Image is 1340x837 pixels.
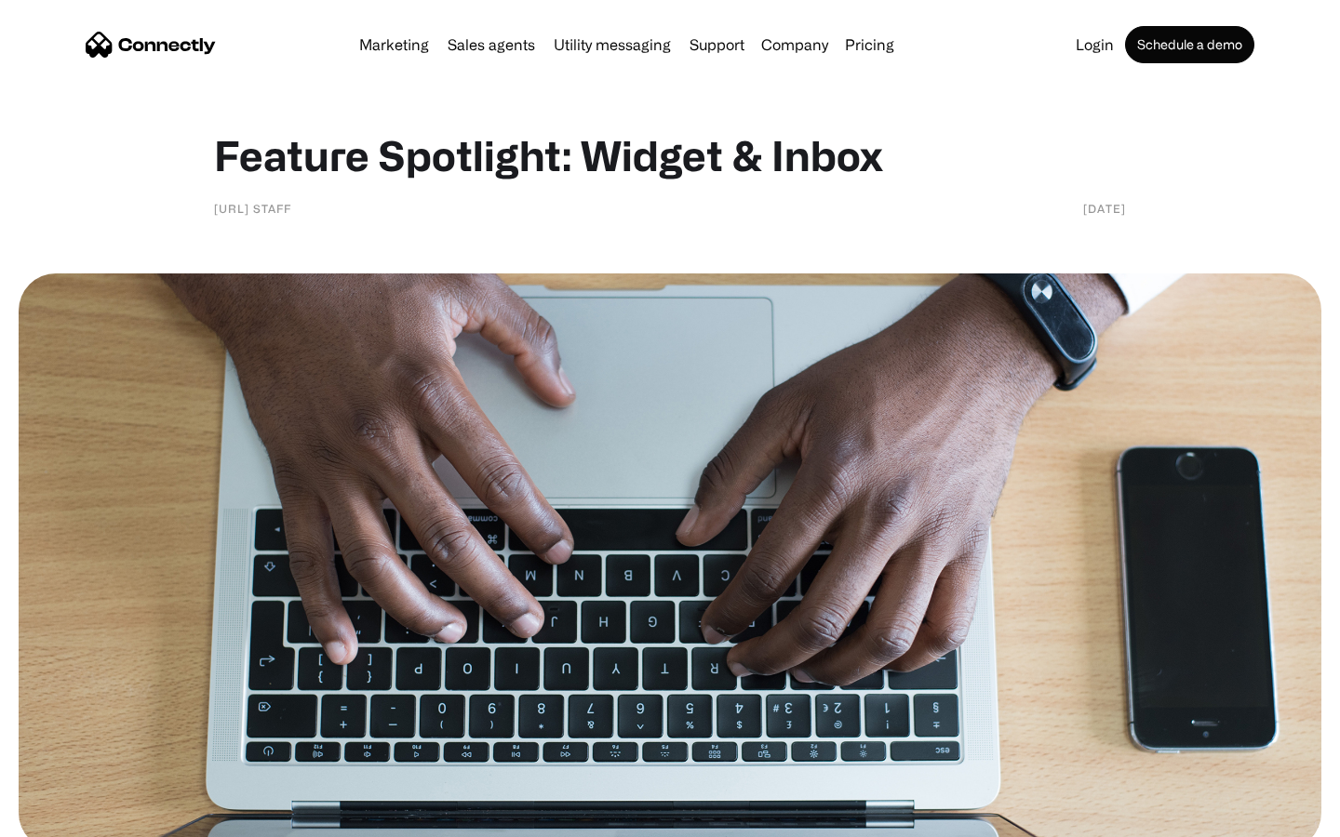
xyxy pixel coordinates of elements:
a: Sales agents [440,37,543,52]
div: [DATE] [1083,199,1126,218]
a: Marketing [352,37,436,52]
aside: Language selected: English [19,804,112,830]
a: Pricing [837,37,902,52]
a: Support [682,37,752,52]
ul: Language list [37,804,112,830]
h1: Feature Spotlight: Widget & Inbox [214,130,1126,180]
a: Login [1068,37,1121,52]
a: Schedule a demo [1125,26,1254,63]
div: Company [761,32,828,58]
div: [URL] staff [214,199,291,218]
a: Utility messaging [546,37,678,52]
